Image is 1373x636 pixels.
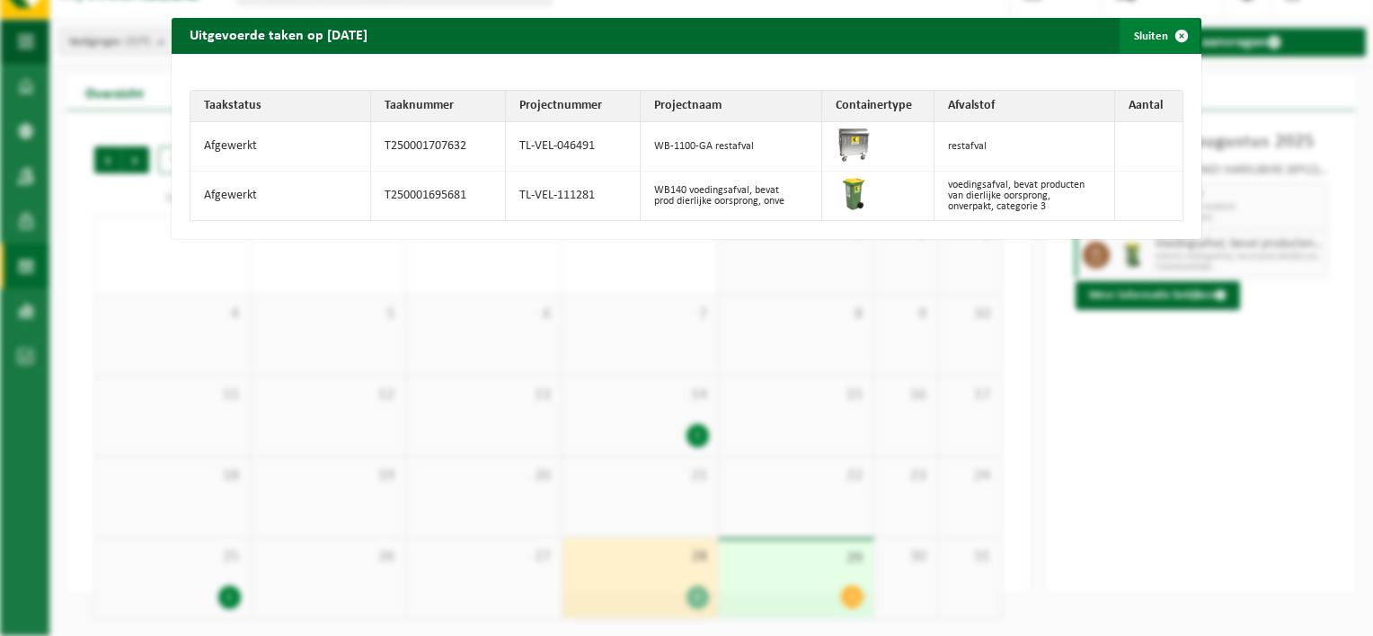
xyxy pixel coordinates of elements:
td: T250001695681 [371,172,506,220]
td: voedingsafval, bevat producten van dierlijke oorsprong, onverpakt, categorie 3 [935,172,1115,220]
th: Taaknummer [371,91,506,122]
img: WB-0140-HPE-GN-50 [836,176,872,212]
th: Projectnummer [506,91,641,122]
td: restafval [935,122,1115,172]
th: Projectnaam [641,91,821,122]
td: WB140 voedingsafval, bevat prod dierlijke oorsprong, onve [641,172,821,220]
h2: Uitgevoerde taken op [DATE] [172,18,385,52]
th: Aantal [1115,91,1183,122]
td: T250001707632 [371,122,506,172]
td: Afgewerkt [190,172,371,220]
td: TL-VEL-046491 [506,122,641,172]
td: TL-VEL-111281 [506,172,641,220]
td: Afgewerkt [190,122,371,172]
th: Afvalstof [935,91,1115,122]
td: WB-1100-GA restafval [641,122,821,172]
img: WB-1100-GAL-GY-01 [836,127,872,163]
th: Taakstatus [190,91,371,122]
th: Containertype [822,91,935,122]
button: Sluiten [1120,18,1200,54]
